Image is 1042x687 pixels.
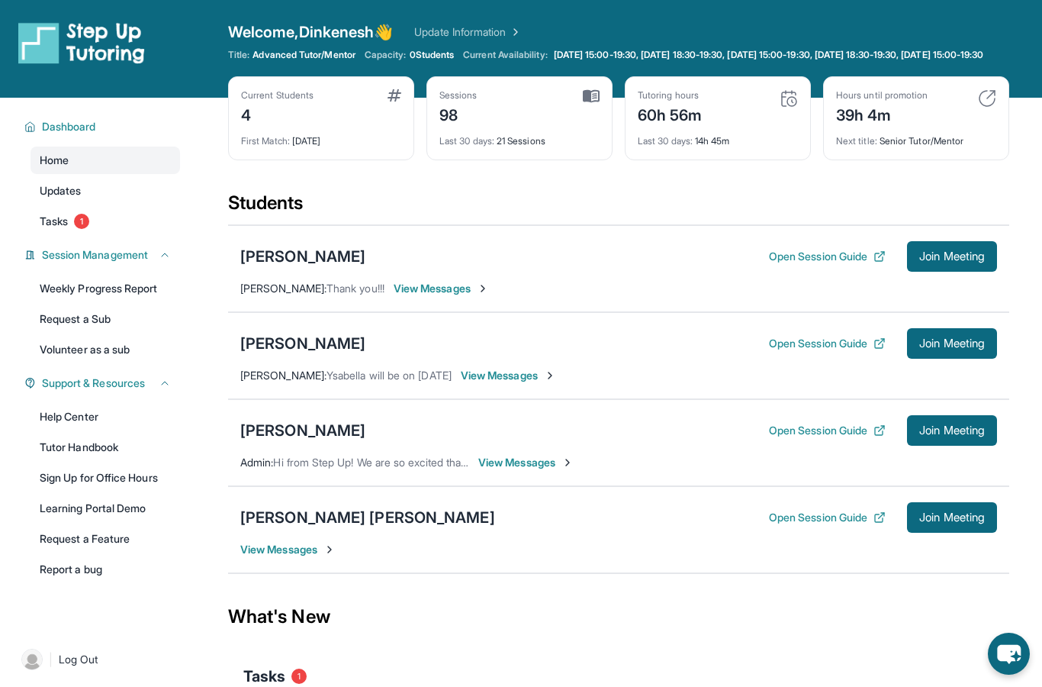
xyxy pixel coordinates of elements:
div: 39h 4m [836,102,928,126]
span: [PERSON_NAME] : [240,282,326,295]
div: Senior Tutor/Mentor [836,126,996,147]
span: 1 [74,214,89,229]
a: Home [31,147,180,174]
button: Join Meeting [907,241,997,272]
img: user-img [21,649,43,670]
div: Students [228,191,1009,224]
span: Advanced Tutor/Mentor [252,49,355,61]
span: Log Out [59,652,98,667]
a: Tutor Handbook [31,434,180,461]
span: View Messages [394,281,489,296]
span: Home [40,153,69,168]
span: View Messages [461,368,556,383]
span: Join Meeting [919,513,985,522]
span: Admin : [240,456,273,469]
button: chat-button [988,633,1030,675]
span: Updates [40,183,82,198]
img: Chevron Right [507,24,522,40]
a: Update Information [414,24,521,40]
img: card [388,89,401,102]
span: Tasks [243,666,285,687]
img: logo [18,21,145,64]
a: Tasks1 [31,208,180,235]
a: Request a Feature [31,525,180,553]
button: Support & Resources [36,376,171,391]
span: [PERSON_NAME] : [240,369,326,382]
img: card [978,89,996,108]
div: 60h 56m [638,102,703,126]
span: Join Meeting [919,252,985,261]
div: 98 [439,102,478,126]
div: [PERSON_NAME] [240,246,365,267]
span: Title: [228,49,249,61]
span: Current Availability: [463,49,547,61]
a: Sign Up for Office Hours [31,464,180,492]
a: Help Center [31,403,180,431]
span: Ysabella will be on [DATE] [326,369,452,382]
div: 21 Sessions [439,126,600,147]
span: [DATE] 15:00-19:30, [DATE] 18:30-19:30, [DATE] 15:00-19:30, [DATE] 18:30-19:30, [DATE] 15:00-19:30 [554,49,984,61]
span: Tasks [40,214,68,229]
button: Session Management [36,247,171,263]
span: 1 [291,669,307,684]
span: Join Meeting [919,426,985,435]
img: card [780,89,798,108]
span: Next title : [836,135,877,147]
span: Thank you!!! [326,282,384,295]
div: Current Students [241,89,314,102]
div: Hours until promotion [836,89,928,102]
a: Request a Sub [31,305,180,333]
button: Open Session Guide [769,336,886,351]
button: Open Session Guide [769,423,886,438]
span: Capacity: [365,49,407,61]
button: Join Meeting [907,415,997,446]
img: card [583,89,600,103]
span: Join Meeting [919,339,985,348]
img: Chevron-Right [561,456,574,469]
span: First Match : [241,135,290,147]
div: What's New [228,583,1009,650]
span: Dashboard [42,119,96,134]
a: Report a bug [31,556,180,583]
button: Open Session Guide [769,510,886,525]
div: 4 [241,102,314,126]
a: |Log Out [15,643,180,676]
a: [DATE] 15:00-19:30, [DATE] 18:30-19:30, [DATE] 15:00-19:30, [DATE] 18:30-19:30, [DATE] 15:00-19:30 [551,49,987,61]
button: Join Meeting [907,502,997,533]
div: Tutoring hours [638,89,703,102]
span: Session Management [42,247,148,263]
img: Chevron-Right [544,369,556,382]
button: Open Session Guide [769,249,886,264]
a: Volunteer as a sub [31,336,180,363]
div: Sessions [439,89,478,102]
span: 0 Students [410,49,455,61]
div: [PERSON_NAME] [PERSON_NAME] [240,507,495,528]
div: [PERSON_NAME] [240,420,365,441]
span: Last 30 days : [439,135,494,147]
span: Support & Resources [42,376,145,391]
button: Dashboard [36,119,171,134]
div: [PERSON_NAME] [240,333,365,354]
span: Welcome, Dinkenesh 👋 [228,21,393,43]
div: [DATE] [241,126,401,147]
span: View Messages [478,455,574,470]
span: View Messages [240,542,336,557]
a: Updates [31,177,180,205]
img: Chevron-Right [477,282,489,295]
a: Weekly Progress Report [31,275,180,302]
span: | [49,650,53,669]
a: Learning Portal Demo [31,495,180,522]
img: Chevron-Right [323,543,336,556]
button: Join Meeting [907,328,997,359]
span: Last 30 days : [638,135,693,147]
div: 14h 45m [638,126,798,147]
